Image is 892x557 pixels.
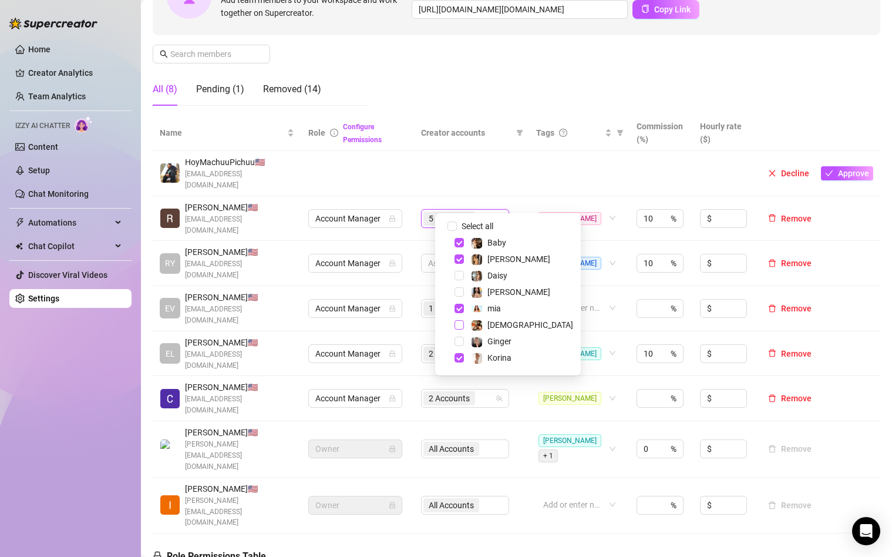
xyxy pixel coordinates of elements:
[487,238,506,247] span: Baby
[455,304,464,313] span: Select tree node
[538,392,601,405] span: [PERSON_NAME]
[487,254,550,264] span: [PERSON_NAME]
[487,287,550,297] span: [PERSON_NAME]
[315,390,395,407] span: Account Manager
[429,302,470,315] span: 1 Accounts
[423,301,475,316] span: 1 Accounts
[389,445,396,452] span: lock
[516,129,523,136] span: filter
[536,126,554,139] span: Tags
[185,259,294,281] span: [EMAIL_ADDRESS][DOMAIN_NAME]
[763,498,816,512] button: Remove
[472,271,482,281] img: Daisy
[457,220,498,233] span: Select all
[28,92,86,101] a: Team Analytics
[28,166,50,175] a: Setup
[315,210,395,227] span: Account Manager
[166,347,175,360] span: EL
[15,120,70,132] span: Izzy AI Chatter
[28,237,112,256] span: Chat Copilot
[768,214,776,222] span: delete
[185,304,294,326] span: [EMAIL_ADDRESS][DOMAIN_NAME]
[165,257,175,270] span: RY
[496,395,503,402] span: team
[308,128,325,137] span: Role
[185,381,294,394] span: [PERSON_NAME] 🇺🇸
[421,126,511,139] span: Creator accounts
[538,434,601,447] span: [PERSON_NAME]
[423,347,475,361] span: 2 Accounts
[821,166,873,180] button: Approve
[768,304,776,313] span: delete
[763,347,816,361] button: Remove
[185,482,294,495] span: [PERSON_NAME] 🇺🇸
[472,353,482,364] img: Korina
[559,129,567,137] span: question-circle
[693,115,756,151] th: Hourly rate ($)
[170,48,254,61] input: Search members
[768,259,776,267] span: delete
[781,214,812,223] span: Remove
[455,287,464,297] span: Select tree node
[315,254,395,272] span: Account Manager
[165,302,175,315] span: EV
[487,353,511,363] span: Korina
[455,337,464,346] span: Select tree node
[423,391,475,405] span: 2 Accounts
[160,389,180,408] img: Cameron McQuain
[472,304,482,314] img: mia
[641,5,649,13] span: copy
[429,392,470,405] span: 2 Accounts
[538,449,558,462] span: + 1
[263,82,321,96] div: Removed (14)
[185,426,294,439] span: [PERSON_NAME] 🇺🇸
[423,212,475,226] span: 5 Accounts
[330,129,338,137] span: info-circle
[472,287,482,298] img: Ameena
[838,169,869,178] span: Approve
[160,163,180,183] img: HoyMachuuPichuu
[781,259,812,268] span: Remove
[153,82,177,96] div: All (8)
[315,496,395,514] span: Owner
[389,260,396,267] span: lock
[185,291,294,304] span: [PERSON_NAME] 🇺🇸
[389,395,396,402] span: lock
[781,394,812,403] span: Remove
[185,349,294,371] span: [EMAIL_ADDRESS][DOMAIN_NAME]
[185,336,294,349] span: [PERSON_NAME] 🇺🇸
[389,502,396,509] span: lock
[455,320,464,330] span: Select tree node
[472,337,482,347] img: Ginger
[28,294,59,303] a: Settings
[185,214,294,236] span: [EMAIL_ADDRESS][DOMAIN_NAME]
[15,218,25,227] span: thunderbolt
[185,201,294,214] span: [PERSON_NAME] 🇺🇸
[781,304,812,313] span: Remove
[429,212,470,225] span: 5 Accounts
[455,254,464,264] span: Select tree node
[763,256,816,270] button: Remove
[472,238,482,249] img: Baby
[160,209,180,228] img: Rebecca Contreras
[614,124,626,142] span: filter
[160,495,180,515] img: Isaac Soffer
[185,246,294,259] span: [PERSON_NAME] 🇺🇸
[455,271,464,280] span: Select tree node
[160,50,168,58] span: search
[315,345,395,363] span: Account Manager
[852,517,880,545] div: Open Intercom Messenger
[389,215,396,222] span: lock
[185,156,294,169] span: HoyMachuuPichuu 🇺🇸
[429,347,470,360] span: 2 Accounts
[781,349,812,358] span: Remove
[28,270,107,280] a: Discover Viral Videos
[768,394,776,402] span: delete
[343,123,382,144] a: Configure Permissions
[185,439,294,472] span: [PERSON_NAME][EMAIL_ADDRESS][DOMAIN_NAME]
[389,350,396,357] span: lock
[185,394,294,416] span: [EMAIL_ADDRESS][DOMAIN_NAME]
[153,115,301,151] th: Name
[654,5,691,14] span: Copy Link
[630,115,693,151] th: Commission (%)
